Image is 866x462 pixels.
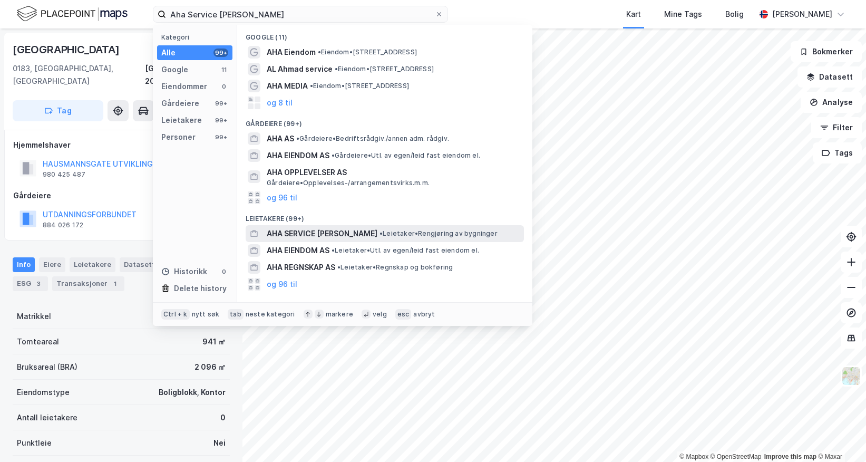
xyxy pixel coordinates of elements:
span: Gårdeiere • Utl. av egen/leid fast eiendom el. [332,151,480,160]
button: og 96 til [267,191,297,204]
div: Delete history [174,282,227,295]
div: 99+ [213,99,228,108]
div: Transaksjoner [52,276,124,291]
button: Filter [811,117,862,138]
span: AHA SERVICE [PERSON_NAME] [267,227,377,240]
div: 99+ [213,49,228,57]
div: Google (11) [237,25,532,44]
a: OpenStreetMap [711,453,762,460]
span: AHA OPPLEVELSER AS [267,166,520,179]
button: Tag [13,100,103,121]
div: Eiendomstype [17,386,70,399]
span: Leietaker • Utl. av egen/leid fast eiendom el. [332,246,479,255]
div: Nei [213,437,226,449]
div: nytt søk [192,310,220,319]
button: Tags [813,142,862,163]
div: 0 [220,267,228,276]
div: markere [326,310,353,319]
div: Punktleie [17,437,52,449]
div: tab [228,309,244,320]
div: Leietakere [70,257,115,272]
span: • [335,65,338,73]
span: Eiendom • [STREET_ADDRESS] [335,65,434,73]
div: 884 026 172 [43,221,83,229]
div: 0 [220,411,226,424]
div: Bruksareal (BRA) [17,361,77,373]
span: AL Ahmad service [267,63,333,75]
div: Gårdeiere [161,97,199,110]
span: AHA MEDIA [267,80,308,92]
div: 0 [220,82,228,91]
div: 99+ [213,133,228,141]
input: Søk på adresse, matrikkel, gårdeiere, leietakere eller personer [166,6,435,22]
span: • [380,229,383,237]
span: AHA EIENDOM AS [267,149,329,162]
div: Gårdeiere [13,189,229,202]
div: Gårdeiere (99+) [237,111,532,130]
div: 99+ [213,116,228,124]
div: Historikk [161,265,207,278]
div: velg [373,310,387,319]
div: Google [161,63,188,76]
span: • [332,246,335,254]
div: Bolig [725,8,744,21]
div: Datasett [120,257,159,272]
a: Improve this map [764,453,816,460]
div: Mine Tags [664,8,702,21]
a: Mapbox [679,453,708,460]
div: Hjemmelshaver [13,139,229,151]
div: Info [13,257,35,272]
span: • [332,151,335,159]
div: Kategori [161,33,232,41]
div: neste kategori [246,310,295,319]
span: AHA REGNSKAP AS [267,261,335,274]
div: [PERSON_NAME] [772,8,832,21]
span: • [337,263,340,271]
div: 11 [220,65,228,74]
div: Leietakere (99+) [237,206,532,225]
span: Eiendom • [STREET_ADDRESS] [310,82,409,90]
div: Alle [161,46,176,59]
button: Bokmerker [791,41,862,62]
iframe: Chat Widget [813,411,866,462]
span: Leietaker • Regnskap og bokføring [337,263,453,272]
div: 1 [110,278,120,289]
span: Eiendom • [STREET_ADDRESS] [318,48,417,56]
div: esc [395,309,412,320]
div: Eiere [39,257,65,272]
span: AHA EIENDOM AS [267,244,329,257]
div: 3 [33,278,44,289]
div: [GEOGRAPHIC_DATA] [13,41,122,58]
span: • [296,134,299,142]
div: Antall leietakere [17,411,77,424]
span: • [310,82,313,90]
span: AHA AS [267,132,294,145]
div: Kart [626,8,641,21]
div: avbryt [413,310,435,319]
span: • [318,48,321,56]
button: og 8 til [267,97,293,109]
div: 2 096 ㎡ [194,361,226,373]
div: Boligblokk, Kontor [159,386,226,399]
div: ESG [13,276,48,291]
div: 980 425 487 [43,170,85,179]
div: [GEOGRAPHIC_DATA], 208/924 [145,62,230,88]
div: Eiendommer [161,80,207,93]
div: 941 ㎡ [202,335,226,348]
span: Gårdeiere • Opplevelses-/arrangementsvirks.m.m. [267,179,430,187]
span: Gårdeiere • Bedriftsrådgiv./annen adm. rådgiv. [296,134,449,143]
div: Leietakere [161,114,202,127]
span: Leietaker • Rengjøring av bygninger [380,229,498,238]
div: 0183, [GEOGRAPHIC_DATA], [GEOGRAPHIC_DATA] [13,62,145,88]
button: Datasett [797,66,862,88]
button: Analyse [801,92,862,113]
div: Personer (99+) [237,293,532,312]
div: Personer [161,131,196,143]
span: AHA Eiendom [267,46,316,59]
div: Ctrl + k [161,309,190,320]
div: Matrikkel [17,310,51,323]
img: Z [841,366,861,386]
img: logo.f888ab2527a4732fd821a326f86c7f29.svg [17,5,128,23]
button: og 96 til [267,278,297,291]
